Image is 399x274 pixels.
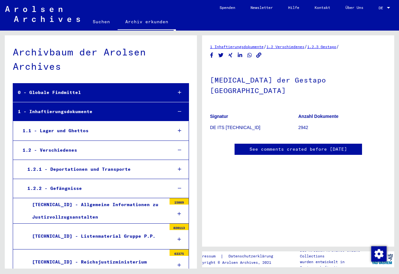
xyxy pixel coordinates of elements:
[370,251,394,267] img: yv_logo.png
[307,44,336,49] a: 1.2.3 Gestapo
[237,51,243,59] button: Share on LinkedIn
[18,144,167,156] div: 1.2 - Verschiedenes
[210,124,298,131] p: DE ITS [TECHNICAL_ID]
[218,51,224,59] button: Share on Twitter
[170,198,189,205] div: 15869
[170,249,189,256] div: 63375
[256,51,262,59] button: Copy link
[195,253,281,260] div: |
[300,248,370,259] p: Die Arolsen Archives Online-Collections
[23,163,167,176] div: 1.2.1 - Deportationen und Transporte
[264,44,266,49] span: /
[13,86,167,99] div: 0 - Globale Findmittel
[266,44,304,49] a: 1.2 Verschiedenes
[195,260,281,265] p: Copyright © Arolsen Archives, 2021
[298,124,386,131] p: 2942
[27,198,166,223] div: [TECHNICAL_ID] - Allgemeine Informationen zu Justizvollzugsanstalten
[195,253,221,260] a: Impressum
[5,6,80,22] img: Arolsen_neg.svg
[246,51,253,59] button: Share on WhatsApp
[210,44,264,49] a: 1 Inhaftierungsdokumente
[208,51,215,59] button: Share on Facebook
[336,44,339,49] span: /
[23,182,167,195] div: 1.2.2 - Gefängnisse
[13,45,189,74] div: Archivbaum der Arolsen Archives
[27,230,166,242] div: [TECHNICAL_ID] - Listenmaterial Gruppe P.P.
[170,224,189,230] div: 820113
[379,6,386,10] span: DE
[210,65,386,104] h1: [MEDICAL_DATA] der Gestapo [GEOGRAPHIC_DATA]
[18,125,167,137] div: 1.1 - Lager und Ghettos
[371,246,387,262] img: Zustimmung ändern
[250,146,347,153] a: See comments created before [DATE]
[227,51,234,59] button: Share on Xing
[118,14,176,31] a: Archiv erkunden
[298,114,338,119] b: Anzahl Dokumente
[85,14,118,29] a: Suchen
[27,256,166,268] div: [TECHNICAL_ID] - Reichsjustizministerium
[304,44,307,49] span: /
[223,253,281,260] a: Datenschutzerklärung
[210,114,228,119] b: Signatur
[13,105,167,118] div: 1 - Inhaftierungsdokumente
[300,259,370,270] p: wurden entwickelt in Partnerschaft mit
